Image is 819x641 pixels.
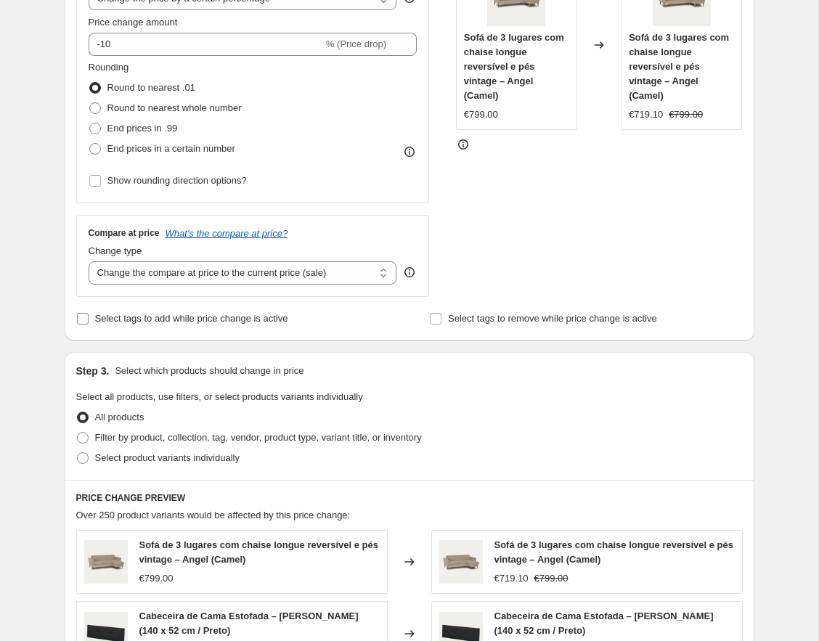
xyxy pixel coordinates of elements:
div: €719.10 [494,571,529,586]
span: Cabeceira de Cama Estofada – [PERSON_NAME] (140 x 52 cm / Preto) [494,611,714,636]
span: End prices in .99 [107,123,178,134]
span: Sofá de 3 lugares com chaise longue reversível e pés vintage – Angel (Camel) [464,32,564,101]
span: Select product variants individually [95,452,240,463]
span: Price change amount [89,17,178,28]
span: Rounding [89,62,129,73]
span: Sofá de 3 lugares com chaise longue reversível e pés vintage – Angel (Camel) [494,539,733,565]
span: Round to nearest whole number [107,102,242,113]
span: % (Price drop) [326,38,386,49]
h3: Compare at price [89,227,160,239]
strike: €799.00 [534,571,569,586]
strike: €799.00 [669,107,703,122]
div: help [402,265,417,279]
span: Round to nearest .01 [107,82,195,93]
span: All products [95,412,144,422]
h2: Step 3. [76,364,110,378]
span: Sofá de 3 lugares com chaise longue reversível e pés vintage – Angel (Camel) [629,32,729,101]
button: What's the compare at price? [166,228,288,239]
span: Sofá de 3 lugares com chaise longue reversível e pés vintage – Angel (Camel) [139,539,378,565]
h6: PRICE CHANGE PREVIEW [76,492,743,504]
span: Change type [89,245,142,256]
span: Show rounding direction options? [107,175,247,186]
span: End prices in a certain number [107,143,235,154]
img: ANGEL_84a82b9a-9c2c-44ab-9242-8bff18f7b31d_80x.jpg [439,540,483,584]
span: Filter by product, collection, tag, vendor, product type, variant title, or inventory [95,432,422,443]
div: €799.00 [139,571,174,586]
span: Select tags to remove while price change is active [448,313,657,324]
span: Over 250 product variants would be affected by this price change: [76,510,351,520]
span: Select all products, use filters, or select products variants individually [76,391,363,402]
div: €719.10 [629,107,663,122]
span: Select tags to add while price change is active [95,313,288,324]
p: Select which products should change in price [115,364,303,378]
img: ANGEL_84a82b9a-9c2c-44ab-9242-8bff18f7b31d_80x.jpg [84,540,128,584]
input: -15 [89,33,323,56]
div: €799.00 [464,107,498,122]
span: Cabeceira de Cama Estofada – [PERSON_NAME] (140 x 52 cm / Preto) [139,611,359,636]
